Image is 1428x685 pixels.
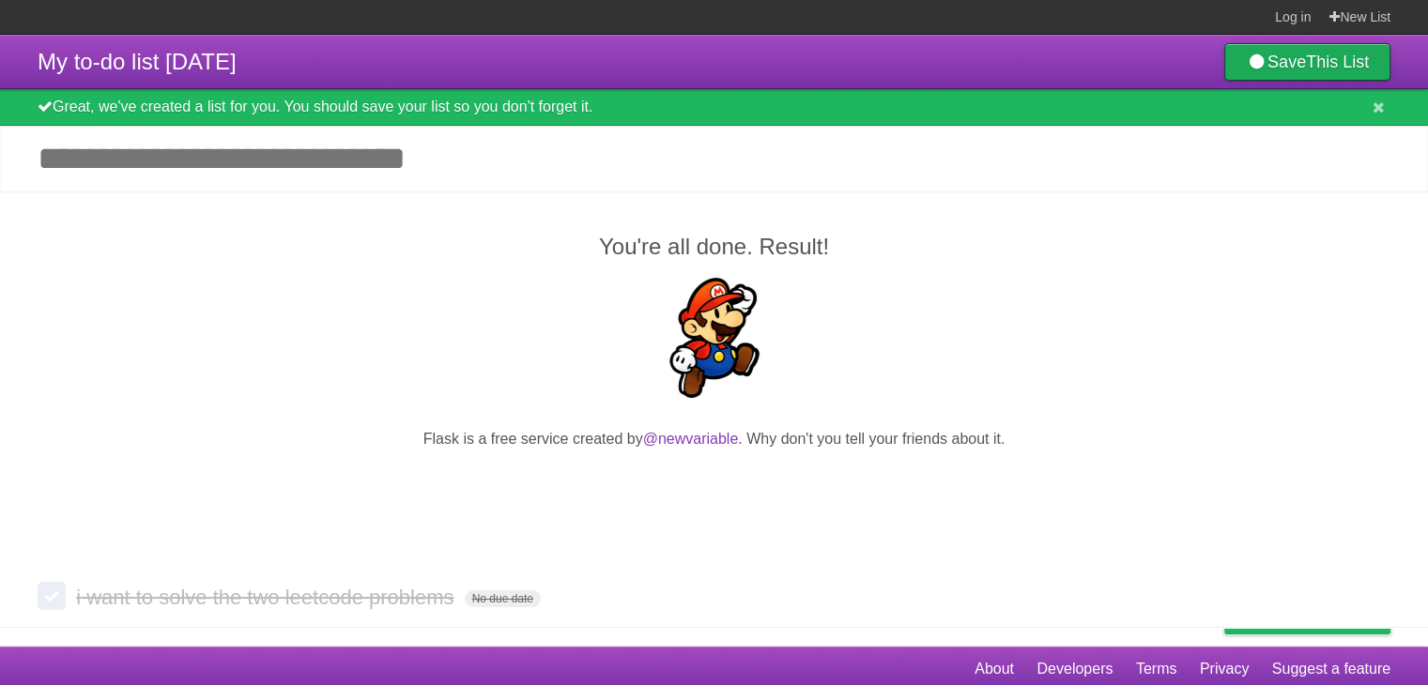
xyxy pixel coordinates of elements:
[465,590,541,607] span: No due date
[1224,43,1390,81] a: SaveThis List
[654,278,775,398] img: Super Mario
[38,230,1390,264] h2: You're all done. Result!
[76,586,458,609] span: i want to solve the two leetcode problems
[1264,601,1381,633] span: Buy me a coffee
[38,582,66,610] label: Done
[38,428,1390,450] p: Flask is a free service created by . Why don't you tell your friends about it.
[643,431,739,447] a: @newvariable
[38,49,237,74] span: My to-do list [DATE]
[681,474,748,500] iframe: X Post Button
[1306,53,1369,71] b: This List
